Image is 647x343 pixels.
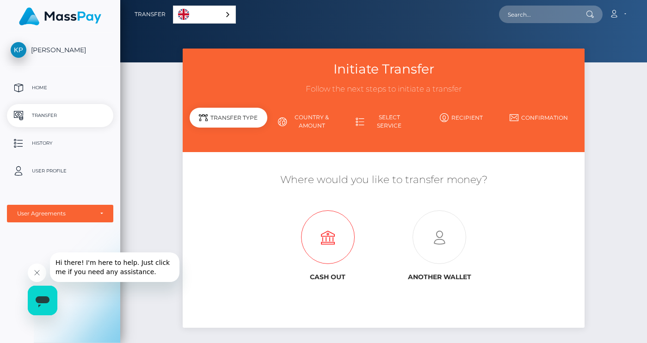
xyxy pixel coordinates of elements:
a: User Profile [7,159,113,183]
a: Country & Amount [267,110,345,134]
iframe: Button to launch messaging window [28,286,57,315]
h6: Another wallet [390,273,488,281]
a: Select Service [345,110,423,134]
img: MassPay [19,7,101,25]
button: User Agreements [7,205,113,222]
a: Transfer [7,104,113,127]
a: Transfer Type [190,110,267,134]
a: Home [7,76,113,99]
span: [PERSON_NAME] [7,46,113,54]
div: Language [173,6,236,24]
a: Recipient [422,110,500,126]
a: History [7,132,113,155]
h5: Where would you like to transfer money? [190,173,578,187]
div: Transfer Type [190,108,267,128]
input: Search... [499,6,586,23]
iframe: Close message [28,263,46,282]
a: Transfer [135,5,166,24]
iframe: Message from company [50,252,179,282]
p: History [11,136,110,150]
div: User Agreements [17,210,93,217]
aside: Language selected: English [173,6,236,24]
p: User Profile [11,164,110,178]
h6: Cash out [279,273,376,281]
p: Home [11,81,110,95]
p: Transfer [11,109,110,122]
h3: Initiate Transfer [190,60,578,78]
h3: Follow the next steps to initiate a transfer [190,84,578,95]
a: English [173,6,235,23]
a: Confirmation [500,110,578,126]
